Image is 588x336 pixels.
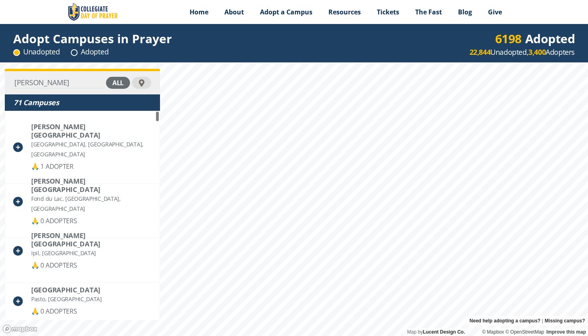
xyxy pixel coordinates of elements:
div: Marian University [31,122,151,139]
strong: 3,400 [528,47,546,57]
a: Missing campus? [545,316,585,326]
div: Marian College [31,231,151,248]
a: Lucent Design Co. [423,329,465,335]
a: Need help adopting a campus? [470,316,540,326]
div: 🙏 1 ADOPTER [31,162,152,172]
div: Pasto, [GEOGRAPHIC_DATA] [31,294,102,304]
div: Adopt Campuses in Prayer [13,34,172,44]
a: Mapbox [482,329,504,335]
span: Tickets [377,8,399,16]
div: Marian University [31,177,151,194]
a: About [216,2,252,22]
span: Home [190,8,208,16]
div: 🙏 0 ADOPTERS [31,216,152,226]
a: Tickets [369,2,407,22]
div: Adopted [495,34,575,44]
div: Unadopted, Adopters [470,47,575,57]
a: The Fast [407,2,450,22]
span: Adopt a Campus [260,8,312,16]
span: Blog [458,8,472,16]
div: Fond du Lac, [GEOGRAPHIC_DATA], [GEOGRAPHIC_DATA] [31,194,152,214]
strong: 22,844 [470,47,491,57]
a: OpenStreetMap [505,329,544,335]
div: Ipil, [GEOGRAPHIC_DATA] [31,248,151,258]
a: Improve this map [546,329,586,335]
div: 🙏 0 ADOPTERS [31,260,151,270]
div: [GEOGRAPHIC_DATA], [GEOGRAPHIC_DATA], [GEOGRAPHIC_DATA] [31,139,152,159]
a: Home [182,2,216,22]
span: About [224,8,244,16]
span: The Fast [415,8,442,16]
div: all [106,77,130,89]
span: Resources [328,8,361,16]
input: Find Your Campus [14,77,104,88]
a: Adopt a Campus [252,2,320,22]
a: Blog [450,2,480,22]
a: Resources [320,2,369,22]
a: Mapbox logo [2,324,38,334]
div: Adopted [71,47,108,57]
div: Mariana University [31,286,102,294]
div: Unadopted [13,47,60,57]
div: | [466,316,588,326]
div: 71 Campuses [14,98,151,108]
span: Give [488,8,502,16]
div: Map by [404,328,468,336]
div: 6198 [495,34,522,44]
div: 🙏 0 ADOPTERS [31,306,102,316]
a: Give [480,2,510,22]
